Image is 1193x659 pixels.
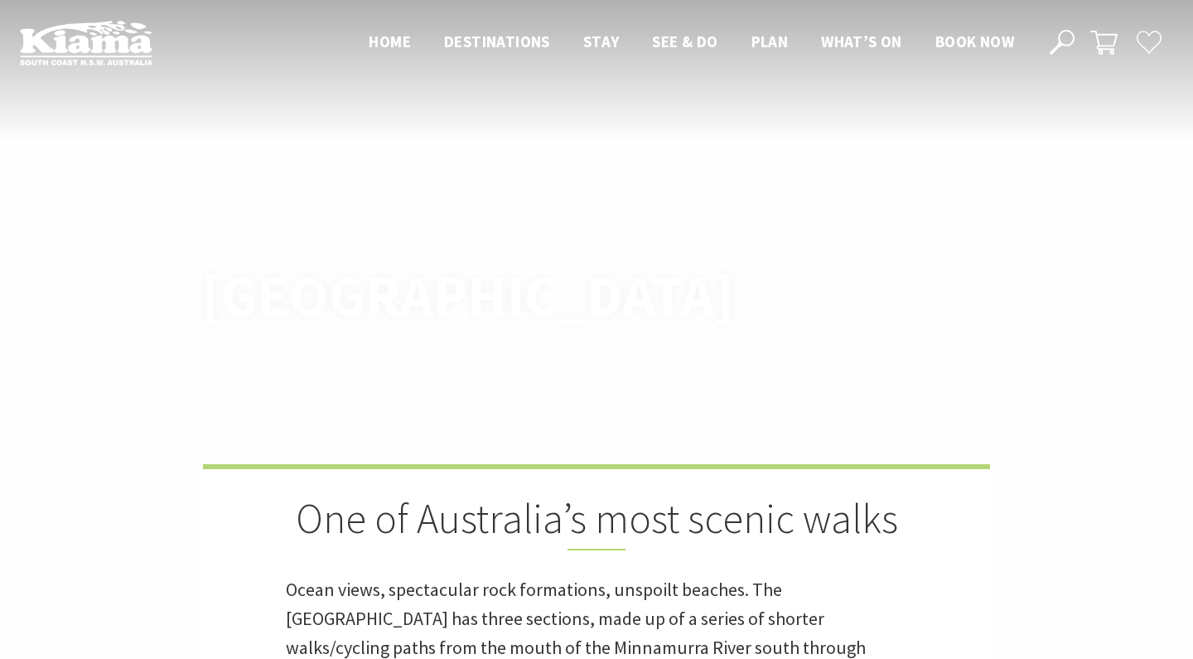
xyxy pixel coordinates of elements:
[751,31,789,51] span: Plan
[286,494,907,550] h2: One of Australia’s most scenic walks
[935,31,1014,51] span: Book now
[821,31,902,51] span: What’s On
[583,31,620,51] span: Stay
[20,20,152,65] img: Kiama Logo
[652,31,717,51] span: See & Do
[352,29,1031,56] nav: Main Menu
[369,31,411,51] span: Home
[444,31,550,51] span: Destinations
[201,264,669,328] h1: [GEOGRAPHIC_DATA]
